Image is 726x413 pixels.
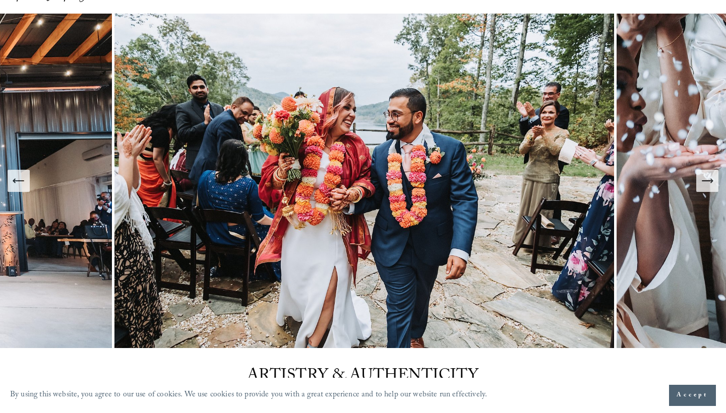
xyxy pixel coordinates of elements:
[677,390,708,400] span: Accept
[247,364,479,390] span: ARTISTRY & AUTHENTICITY
[669,385,716,406] button: Accept
[8,170,30,192] button: Previous Slide
[696,170,718,192] button: Next Slide
[10,388,487,403] p: By using this website, you agree to our use of cookies. We use cookies to provide you with a grea...
[114,14,617,348] img: Breathtaking Mountain Top Wedding Photography in Nantahala, NC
